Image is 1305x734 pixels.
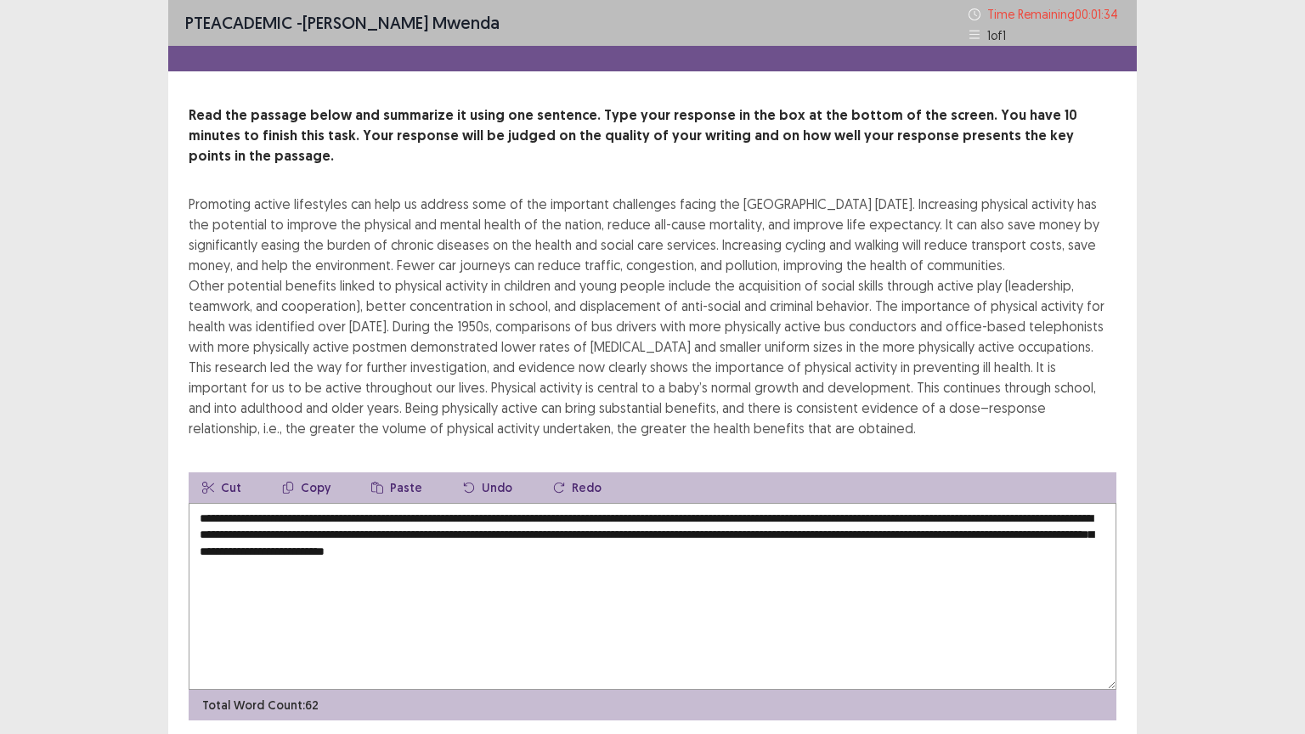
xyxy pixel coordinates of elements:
[185,12,292,33] span: PTE academic
[268,472,344,503] button: Copy
[987,5,1120,23] p: Time Remaining 00 : 01 : 34
[449,472,526,503] button: Undo
[358,472,436,503] button: Paste
[202,697,319,714] p: Total Word Count: 62
[185,10,500,36] p: - [PERSON_NAME] Mwenda
[189,472,255,503] button: Cut
[189,194,1116,438] div: Promoting active lifestyles can help us address some of the important challenges facing the [GEOG...
[987,26,1006,44] p: 1 of 1
[189,105,1116,167] p: Read the passage below and summarize it using one sentence. Type your response in the box at the ...
[540,472,615,503] button: Redo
